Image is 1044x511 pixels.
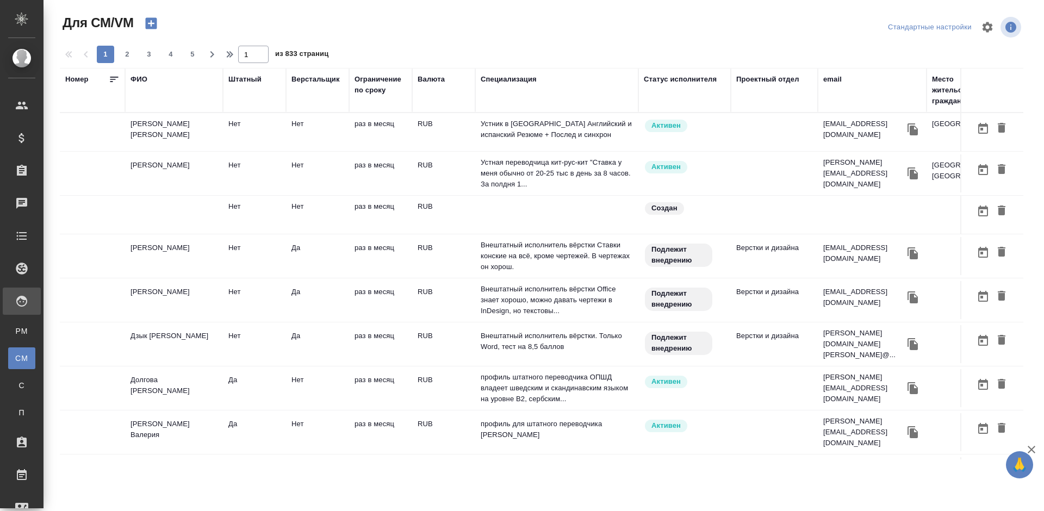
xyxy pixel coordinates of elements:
button: 2 [119,46,136,63]
button: Открыть календарь загрузки [974,242,992,263]
div: Штатный [228,74,262,85]
span: Посмотреть информацию [1000,17,1023,38]
div: Рядовой исполнитель: назначай с учетом рейтинга [644,119,725,133]
p: Внештатный исполнитель вёрстки Ставки конские на всё, кроме чертежей. В чертежах он хорош. [481,240,633,272]
div: Рядовой исполнитель: назначай с учетом рейтинга [644,160,725,175]
button: Удалить [992,119,1011,139]
div: Рядовой исполнитель: назначай с учетом рейтинга [644,375,725,389]
button: Скопировать [905,380,921,396]
div: Свежая кровь: на первые 3 заказа по тематике ставь редактора и фиксируй оценки [644,242,725,268]
p: Активен [651,120,681,131]
button: Удалить [992,201,1011,221]
td: Да [223,413,286,451]
button: Открыть календарь загрузки [974,331,992,351]
span: 3 [140,49,158,60]
span: Настроить таблицу [974,14,1000,40]
td: раз в месяц [349,154,412,192]
td: Нет [223,325,286,363]
td: Да [286,281,349,319]
p: [EMAIL_ADDRESS][DOMAIN_NAME] [823,286,905,308]
button: 🙏 [1006,451,1033,478]
div: Статус исполнителя [644,74,717,85]
div: Свежая кровь: на первые 3 заказа по тематике ставь редактора и фиксируй оценки [644,331,725,356]
td: Долгова [PERSON_NAME] [125,369,223,407]
td: RUB [412,369,475,407]
button: Создать [138,14,164,33]
div: email [823,74,842,85]
p: [PERSON_NAME][EMAIL_ADDRESS][DOMAIN_NAME] [823,372,905,404]
td: [PERSON_NAME] [125,154,223,192]
td: Нет [286,196,349,234]
button: Открыть календарь загрузки [974,119,992,139]
button: Открыть календарь загрузки [974,375,992,395]
td: Верстки и дизайна [731,325,818,363]
td: Верстки и дизайна [731,237,818,275]
div: Свежая кровь: на первые 3 заказа по тематике ставь редактора и фиксируй оценки [644,286,725,312]
span: Для СМ/VM [60,14,134,32]
td: Пекин, [GEOGRAPHIC_DATA] [927,457,1024,495]
div: Номер [65,74,89,85]
p: Подлежит внедрению [651,288,706,310]
p: [PERSON_NAME][EMAIL_ADDRESS][DOMAIN_NAME] [823,416,905,448]
td: Нет [286,369,349,407]
p: Внештатный исполнитель вёрстки Office знает хорошо, можно давать чертежи в InDesign, но текстовы... [481,284,633,316]
p: [PERSON_NAME][DOMAIN_NAME][PERSON_NAME]@... [823,328,905,360]
td: [PERSON_NAME] [PERSON_NAME] [125,113,223,151]
a: PM [8,320,35,342]
td: Бурцев Захар [125,457,223,495]
td: Нет [223,237,286,275]
td: раз в месяц [349,325,412,363]
button: Скопировать [905,289,921,306]
td: [PERSON_NAME] [125,281,223,319]
td: Нет [223,281,286,319]
td: Нет [223,113,286,151]
td: [GEOGRAPHIC_DATA], [GEOGRAPHIC_DATA] [927,154,1024,192]
div: Место жительства(Город), гражданство [932,74,1019,107]
div: Специализация [481,74,537,85]
p: Подлежит внедрению [651,244,706,266]
td: RUB [412,325,475,363]
td: RUB [412,196,475,234]
button: 4 [162,46,179,63]
a: С [8,375,35,396]
span: 5 [184,49,201,60]
td: Нет [286,154,349,192]
div: Ограничение по сроку [355,74,407,96]
td: Нет [286,113,349,151]
p: Активен [651,376,681,387]
div: split button [885,19,974,36]
button: Скопировать [905,121,921,138]
span: PM [14,326,30,336]
button: Открыть календарь загрузки [974,286,992,307]
span: 2 [119,49,136,60]
p: профиль для штатного переводчика [PERSON_NAME] [481,419,633,440]
td: Нет [223,196,286,234]
td: RUB [412,113,475,151]
td: раз в месяц [349,196,412,234]
p: Устник в [GEOGRAPHIC_DATA] Английский и испанский Резюме + Послед и синхрон [481,119,633,140]
span: С [14,380,30,391]
div: Проектный отдел [736,74,799,85]
button: Удалить [992,160,1011,180]
td: RUB [412,457,475,495]
td: [PERSON_NAME] Валерия [125,413,223,451]
button: Скопировать [905,336,921,352]
button: Открыть календарь загрузки [974,160,992,180]
span: П [14,407,30,418]
p: [PERSON_NAME][EMAIL_ADDRESS][DOMAIN_NAME] [823,157,905,190]
td: Да [223,369,286,407]
td: Нет [286,457,349,495]
button: 3 [140,46,158,63]
span: CM [14,353,30,364]
button: Удалить [992,419,1011,439]
p: Активен [651,420,681,431]
td: RUB [412,281,475,319]
td: [PERSON_NAME] [125,237,223,275]
p: профиль штатного переводчика ОПШД владеет шведским и скандинавским языком на уровне В2, сербским... [481,372,633,404]
div: Рядовой исполнитель: назначай с учетом рейтинга [644,419,725,433]
button: Скопировать [905,424,921,440]
p: Подлежит внедрению [651,332,706,354]
td: Дзык [PERSON_NAME] [125,325,223,363]
td: [GEOGRAPHIC_DATA] [927,113,1024,151]
a: П [8,402,35,423]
